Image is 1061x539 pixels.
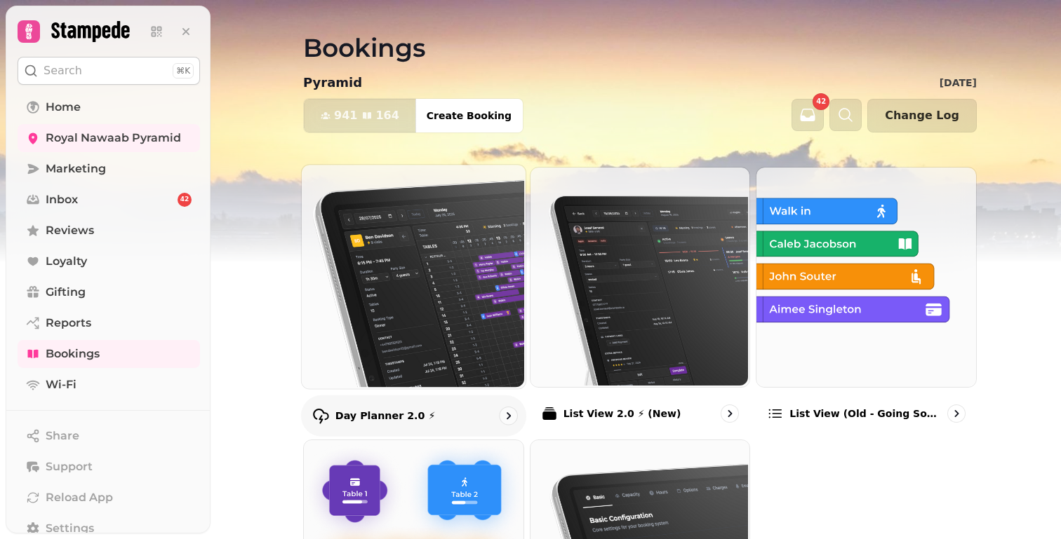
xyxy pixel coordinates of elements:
p: List view (Old - going soon) [789,407,942,421]
button: Support [18,453,200,481]
a: Bookings [18,340,200,368]
a: Home [18,93,200,121]
span: Create Booking [427,111,512,121]
img: Day Planner 2.0 ⚡ [300,163,524,387]
span: Home [46,99,81,116]
button: Reload App [18,484,200,512]
button: Create Booking [415,99,523,132]
a: List View 2.0 ⚡ (New)List View 2.0 ⚡ (New) [530,167,751,434]
a: Reports [18,309,200,337]
p: Day Planner 2.0 ⚡ [335,409,436,423]
span: Reload App [46,489,113,506]
span: Gifting [46,284,86,301]
p: Search [44,62,82,79]
a: List view (Old - going soon)List view (Old - going soon) [756,167,977,434]
a: Wi-Fi [18,371,200,399]
svg: go to [949,407,963,421]
span: 941 [334,110,357,121]
p: [DATE] [940,76,977,90]
a: Inbox42 [18,186,200,214]
span: Loyalty [46,253,87,270]
span: Support [46,458,93,475]
span: 42 [816,98,826,105]
span: Royal Nawaab Pyramid [46,130,181,146]
div: ⌘K [173,63,194,79]
button: Change Log [867,99,977,132]
svg: go to [723,407,737,421]
button: Search⌘K [18,57,200,85]
span: Change Log [885,110,959,121]
span: Inbox [46,191,78,208]
span: Wi-Fi [46,376,76,393]
a: Marketing [18,155,200,183]
p: List View 2.0 ⚡ (New) [563,407,681,421]
span: Reviews [46,222,94,239]
a: Loyalty [18,247,200,275]
a: Reviews [18,217,200,245]
a: Day Planner 2.0 ⚡Day Planner 2.0 ⚡ [301,164,526,436]
svg: go to [501,409,515,423]
span: 164 [375,110,399,121]
p: Pyramid [303,73,362,93]
button: Share [18,422,200,450]
img: List view (Old - going soon) [755,166,975,386]
a: Royal Nawaab Pyramid [18,124,200,152]
span: Marketing [46,161,106,177]
span: Share [46,428,79,444]
span: Bookings [46,346,100,362]
span: Reports [46,315,91,332]
a: Gifting [18,278,200,306]
span: Settings [46,520,94,537]
span: 42 [180,195,189,205]
button: 941164 [304,99,416,132]
img: List View 2.0 ⚡ (New) [529,166,749,386]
